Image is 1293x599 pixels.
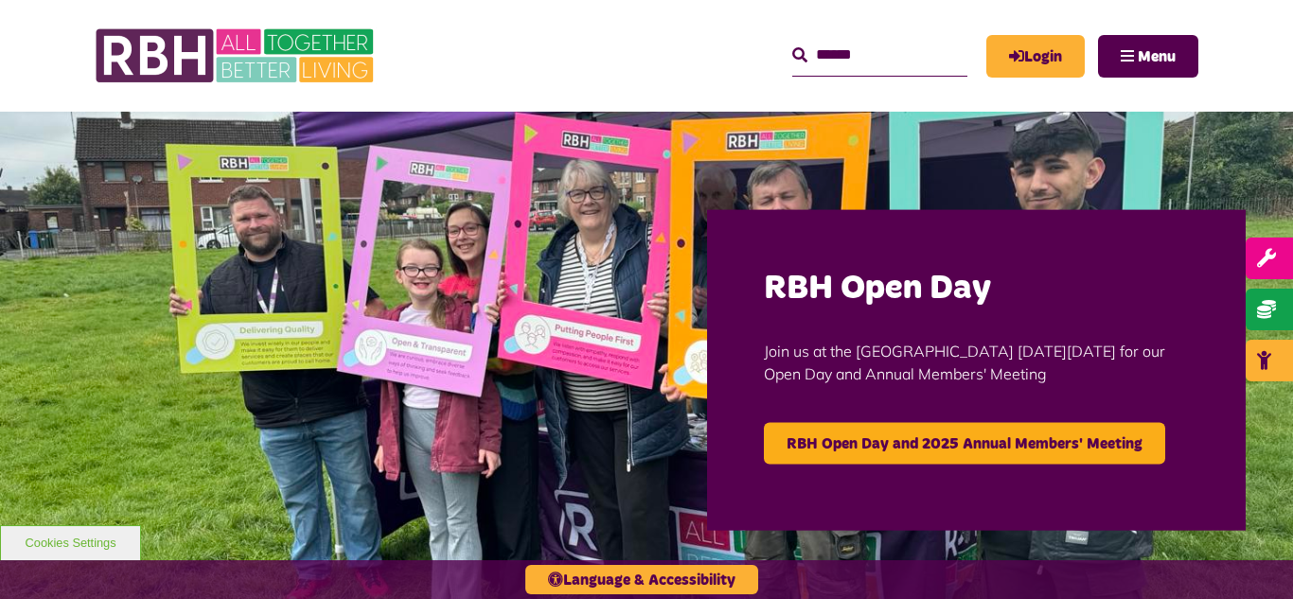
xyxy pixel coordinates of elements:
[1138,49,1176,64] span: Menu
[986,35,1085,78] a: MyRBH
[764,310,1189,413] p: Join us at the [GEOGRAPHIC_DATA] [DATE][DATE] for our Open Day and Annual Members' Meeting
[95,19,379,93] img: RBH
[764,422,1165,464] a: RBH Open Day and 2025 Annual Members' Meeting
[1098,35,1198,78] button: Navigation
[764,266,1189,310] h2: RBH Open Day
[525,565,758,594] button: Language & Accessibility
